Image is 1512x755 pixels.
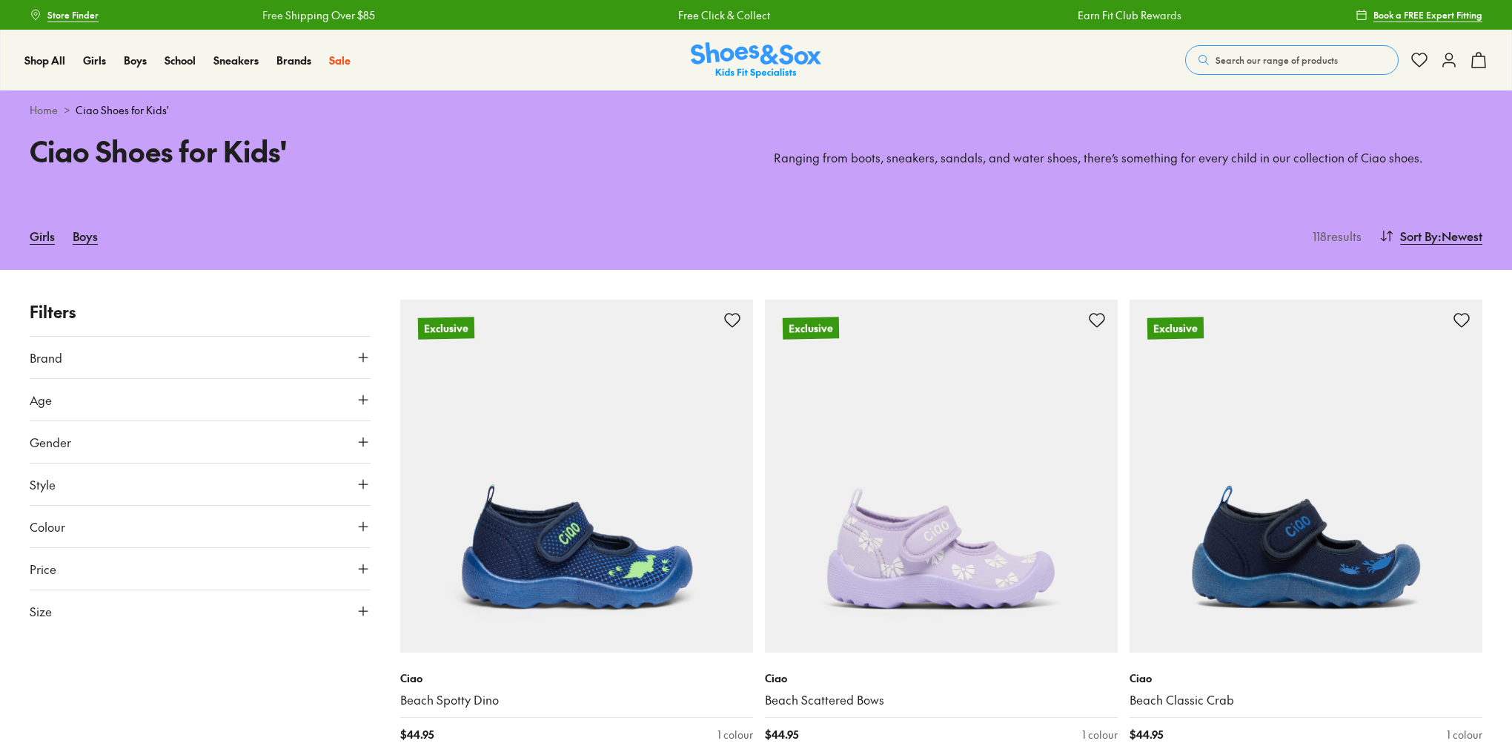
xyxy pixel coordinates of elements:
[1307,227,1362,245] p: 118 results
[691,42,821,79] a: Shoes & Sox
[30,300,371,324] p: Filters
[1130,300,1482,653] a: Exclusive
[765,670,1118,686] p: Ciao
[165,53,196,67] span: School
[83,53,106,68] a: Girls
[124,53,147,68] a: Boys
[774,150,1482,166] p: Ranging from boots, sneakers, sandals, and water shoes, there’s something for every child in our ...
[1400,227,1438,245] span: Sort By
[30,475,56,493] span: Style
[276,53,311,67] span: Brands
[329,53,351,68] a: Sale
[30,379,371,421] button: Age
[400,670,753,686] p: Ciao
[329,53,351,67] span: Sale
[30,391,52,409] span: Age
[1373,8,1482,22] span: Book a FREE Expert Fitting
[1147,317,1204,339] p: Exclusive
[124,53,147,67] span: Boys
[30,464,371,505] button: Style
[418,317,474,339] p: Exclusive
[1356,1,1482,28] a: Book a FREE Expert Fitting
[256,7,369,23] a: Free Shipping Over $85
[765,692,1118,708] a: Beach Scattered Bows
[691,42,821,79] img: SNS_Logo_Responsive.svg
[672,7,764,23] a: Free Click & Collect
[76,102,169,118] span: Ciao Shoes for Kids'
[30,102,58,118] a: Home
[30,506,371,547] button: Colour
[83,53,106,67] span: Girls
[1447,727,1482,742] div: 1 colour
[213,53,259,68] a: Sneakers
[1130,670,1482,686] p: Ciao
[1130,727,1163,742] span: $ 44.95
[30,433,71,451] span: Gender
[30,548,371,590] button: Price
[1082,727,1118,742] div: 1 colour
[30,130,738,172] h1: Ciao Shoes for Kids'
[30,421,371,463] button: Gender
[24,53,65,68] a: Shop All
[400,692,753,708] a: Beach Spotty Dino
[1216,53,1338,67] span: Search our range of products
[30,349,62,366] span: Brand
[1438,227,1482,245] span: : Newest
[15,656,74,711] iframe: Gorgias live chat messenger
[30,602,52,620] span: Size
[24,53,65,67] span: Shop All
[1130,692,1482,708] a: Beach Classic Crab
[213,53,259,67] span: Sneakers
[47,8,99,22] span: Store Finder
[30,518,65,535] span: Colour
[276,53,311,68] a: Brands
[783,317,839,339] p: Exclusive
[165,53,196,68] a: School
[1185,45,1399,75] button: Search our range of products
[765,300,1118,653] a: Exclusive
[30,220,55,252] a: Girls
[30,560,56,578] span: Price
[30,337,371,378] button: Brand
[400,300,753,653] a: Exclusive
[73,220,98,252] a: Boys
[400,727,434,742] span: $ 44.95
[1379,220,1482,252] button: Sort By:Newest
[30,1,99,28] a: Store Finder
[1071,7,1175,23] a: Earn Fit Club Rewards
[30,102,1482,118] div: >
[30,590,371,632] button: Size
[717,727,753,742] div: 1 colour
[765,727,798,742] span: $ 44.95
